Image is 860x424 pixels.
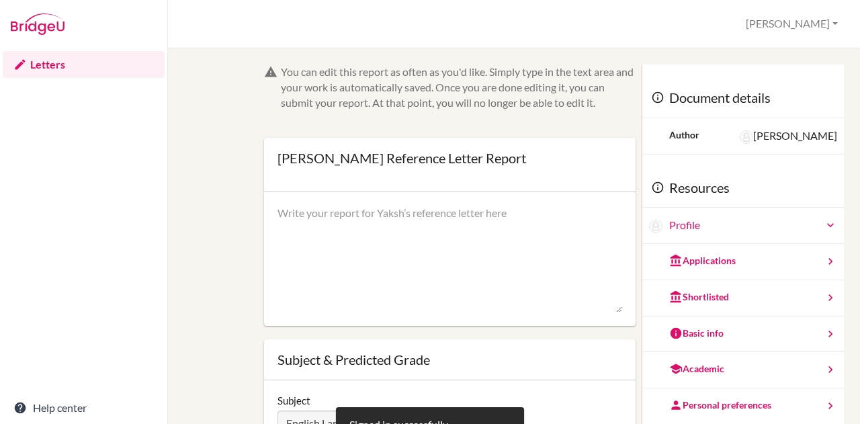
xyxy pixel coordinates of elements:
button: [PERSON_NAME] [740,11,844,36]
div: Document details [642,78,844,118]
img: Merrilee Schuurman [740,130,753,144]
img: Yaksh Donda [649,220,662,233]
a: Letters [3,51,165,78]
div: Resources [642,168,844,208]
a: Basic info [642,316,844,353]
a: Applications [642,244,844,280]
img: Bridge-U [11,13,64,35]
div: [PERSON_NAME] [740,128,837,144]
div: Shortlisted [669,290,729,304]
label: Subject [277,394,310,407]
a: Help center [3,394,165,421]
div: Subject & Predicted Grade [277,353,623,366]
div: Basic info [669,327,724,340]
a: Academic [642,352,844,388]
div: Personal preferences [669,398,771,412]
div: Author [669,128,699,142]
div: You can edit this report as often as you'd like. Simply type in the text area and your work is au... [281,65,636,111]
a: Shortlisted [642,280,844,316]
div: Applications [669,254,736,267]
a: Profile [669,218,837,233]
div: [PERSON_NAME] Reference Letter Report [277,151,526,165]
div: Academic [669,362,724,376]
